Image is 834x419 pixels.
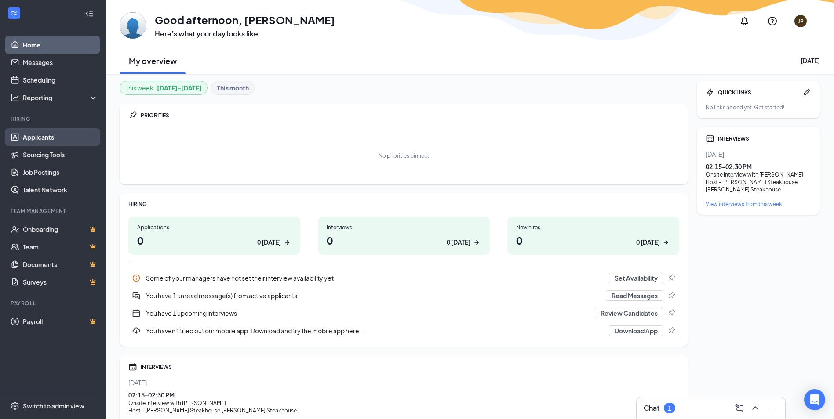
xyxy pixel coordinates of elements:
[128,399,679,407] div: Onsite Interview with [PERSON_NAME]
[739,16,750,26] svg: Notifications
[668,405,671,412] div: 1
[318,217,490,255] a: Interviews00 [DATE]ArrowRight
[128,362,137,371] svg: Calendar
[132,309,141,318] svg: CalendarNew
[750,403,761,413] svg: ChevronUp
[764,401,778,415] button: Minimize
[327,233,481,248] h1: 0
[801,56,820,65] div: [DATE]
[609,325,663,336] button: Download App
[23,220,98,238] a: OnboardingCrown
[23,256,98,273] a: DocumentsCrown
[23,93,98,102] div: Reporting
[217,83,249,93] b: This month
[507,217,679,255] a: New hires00 [DATE]ArrowRight
[157,83,202,93] b: [DATE] - [DATE]
[732,401,747,415] button: ComposeMessage
[146,274,604,282] div: Some of your managers have not set their interview availability yet
[132,274,141,282] svg: Info
[23,71,98,89] a: Scheduling
[120,12,146,39] img: Jarrod Peeples
[595,308,663,318] button: Review Candidates
[606,290,663,301] button: Read Messages
[129,55,177,66] h2: My overview
[11,93,19,102] svg: Analysis
[706,200,811,208] a: View interviews from this week
[128,269,679,287] a: InfoSome of your managers have not set their interview availability yetSet AvailabilityPin
[748,401,762,415] button: ChevronUp
[718,135,811,142] div: INTERVIEWS
[667,326,676,335] svg: Pin
[128,304,679,322] div: You have 1 upcoming interviews
[11,207,96,215] div: Team Management
[11,401,19,410] svg: Settings
[23,54,98,71] a: Messages
[447,238,470,247] div: 0 [DATE]
[128,390,679,399] div: 02:15 - 02:30 PM
[706,178,811,193] div: Host - [PERSON_NAME] Steakhouse , [PERSON_NAME] Steakhouse
[662,238,670,247] svg: ArrowRight
[146,309,590,318] div: You have 1 upcoming interviews
[516,224,670,231] div: New hires
[23,238,98,256] a: TeamCrown
[283,238,291,247] svg: ArrowRight
[141,363,679,371] div: INTERVIEWS
[137,233,291,248] h1: 0
[802,88,811,97] svg: Pen
[609,273,663,283] button: Set Availability
[667,274,676,282] svg: Pin
[85,9,94,18] svg: Collapse
[636,238,660,247] div: 0 [DATE]
[767,16,778,26] svg: QuestionInfo
[128,407,679,414] div: Host - [PERSON_NAME] Steakhouse , [PERSON_NAME] Steakhouse
[128,322,679,340] a: DownloadYou haven't tried out our mobile app. Download and try the mobile app here...Download AppPin
[23,146,98,163] a: Sourcing Tools
[516,233,670,248] h1: 0
[379,152,429,159] div: No priorities pinned.
[798,18,804,25] div: JP
[128,322,679,340] div: You haven't tried out our mobile app. Download and try the mobile app here...
[132,326,141,335] svg: Download
[804,389,825,410] div: Open Intercom Messenger
[706,104,811,111] div: No links added yet. Get started!
[23,36,98,54] a: Home
[706,171,811,178] div: Onsite Interview with [PERSON_NAME]
[257,238,281,247] div: 0 [DATE]
[137,224,291,231] div: Applications
[718,89,799,96] div: QUICK LINKS
[472,238,481,247] svg: ArrowRight
[128,378,679,387] div: [DATE]
[11,300,96,307] div: Payroll
[11,115,96,123] div: Hiring
[327,224,481,231] div: Interviews
[155,29,335,39] h3: Here’s what your day looks like
[734,403,745,413] svg: ComposeMessage
[667,309,676,318] svg: Pin
[23,128,98,146] a: Applicants
[128,287,679,304] a: DoubleChatActiveYou have 1 unread message(s) from active applicantsRead MessagesPin
[146,291,601,300] div: You have 1 unread message(s) from active applicants
[23,163,98,181] a: Job Postings
[706,134,714,143] svg: Calendar
[128,269,679,287] div: Some of your managers have not set their interview availability yet
[132,291,141,300] svg: DoubleChatActive
[128,217,300,255] a: Applications00 [DATE]ArrowRight
[706,150,811,159] div: [DATE]
[23,313,98,330] a: PayrollCrown
[128,304,679,322] a: CalendarNewYou have 1 upcoming interviewsReview CandidatesPin
[125,83,202,93] div: This week :
[644,403,659,413] h3: Chat
[706,162,811,171] div: 02:15 - 02:30 PM
[128,287,679,304] div: You have 1 unread message(s) from active applicants
[706,88,714,97] svg: Bolt
[128,200,679,208] div: HIRING
[128,111,137,119] svg: Pin
[766,403,776,413] svg: Minimize
[23,273,98,291] a: SurveysCrown
[141,112,679,119] div: PRIORITIES
[23,401,84,410] div: Switch to admin view
[146,326,604,335] div: You haven't tried out our mobile app. Download and try the mobile app here...
[23,181,98,199] a: Talent Network
[155,12,335,27] h1: Good afternoon, [PERSON_NAME]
